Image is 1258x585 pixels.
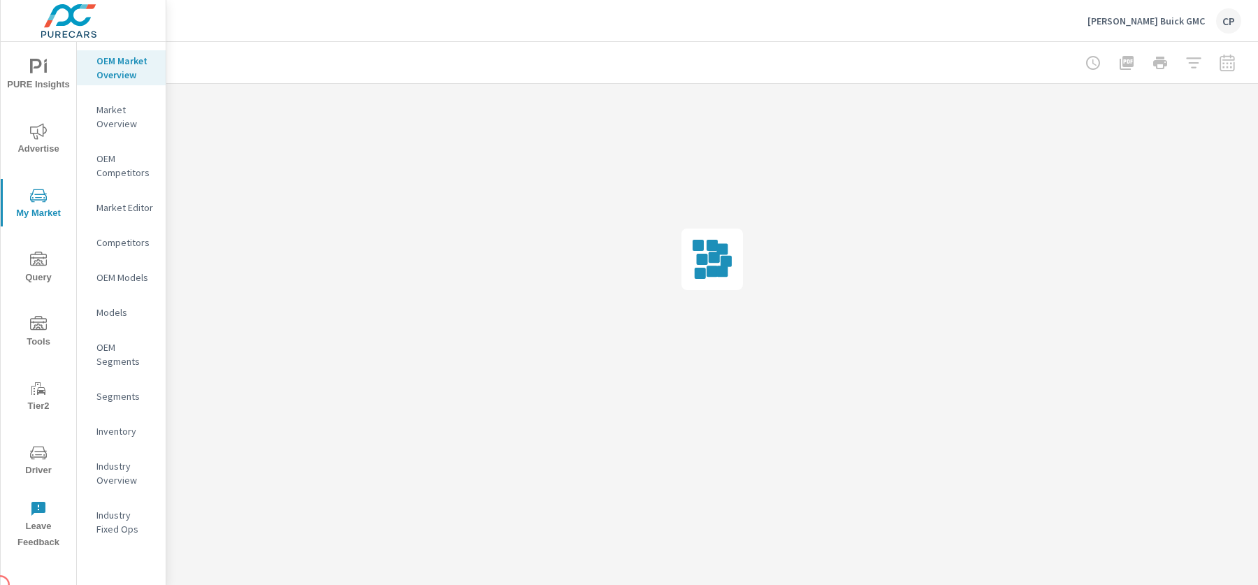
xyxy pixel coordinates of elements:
[5,123,72,157] span: Advertise
[77,197,166,218] div: Market Editor
[77,148,166,183] div: OEM Competitors
[1,42,76,556] div: nav menu
[96,340,154,368] p: OEM Segments
[77,456,166,491] div: Industry Overview
[77,386,166,407] div: Segments
[5,380,72,414] span: Tier2
[5,445,72,479] span: Driver
[96,508,154,536] p: Industry Fixed Ops
[5,500,72,551] span: Leave Feedback
[77,421,166,442] div: Inventory
[77,267,166,288] div: OEM Models
[96,305,154,319] p: Models
[77,99,166,134] div: Market Overview
[5,187,72,222] span: My Market
[5,316,72,350] span: Tools
[1216,8,1241,34] div: CP
[96,424,154,438] p: Inventory
[77,505,166,540] div: Industry Fixed Ops
[96,54,154,82] p: OEM Market Overview
[96,103,154,131] p: Market Overview
[5,252,72,286] span: Query
[1087,15,1205,27] p: [PERSON_NAME] Buick GMC
[77,302,166,323] div: Models
[77,232,166,253] div: Competitors
[5,59,72,93] span: PURE Insights
[96,201,154,215] p: Market Editor
[96,459,154,487] p: Industry Overview
[96,236,154,250] p: Competitors
[96,270,154,284] p: OEM Models
[77,50,166,85] div: OEM Market Overview
[77,337,166,372] div: OEM Segments
[96,389,154,403] p: Segments
[96,152,154,180] p: OEM Competitors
